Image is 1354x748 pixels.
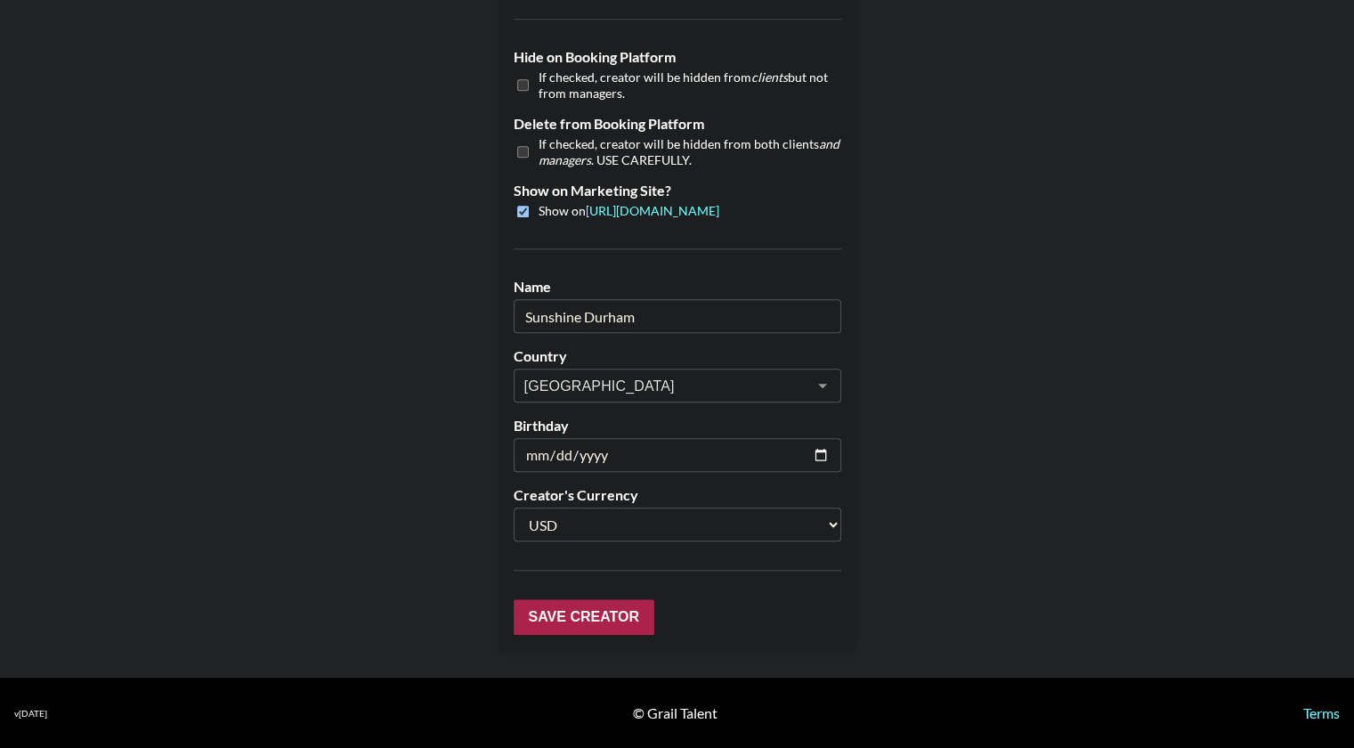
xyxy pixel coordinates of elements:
[539,203,719,220] span: Show on
[539,69,841,101] span: If checked, creator will be hidden from but not from managers.
[514,486,841,504] label: Creator's Currency
[586,203,719,218] a: [URL][DOMAIN_NAME]
[539,136,839,167] em: and managers
[514,417,841,435] label: Birthday
[14,708,47,720] div: v [DATE]
[514,115,841,133] label: Delete from Booking Platform
[751,69,788,85] em: clients
[514,182,841,199] label: Show on Marketing Site?
[810,373,835,398] button: Open
[514,599,654,635] input: Save Creator
[1303,704,1340,721] a: Terms
[633,704,718,722] div: © Grail Talent
[514,48,841,66] label: Hide on Booking Platform
[514,278,841,296] label: Name
[539,136,841,167] span: If checked, creator will be hidden from both clients . USE CAREFULLY.
[514,347,841,365] label: Country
